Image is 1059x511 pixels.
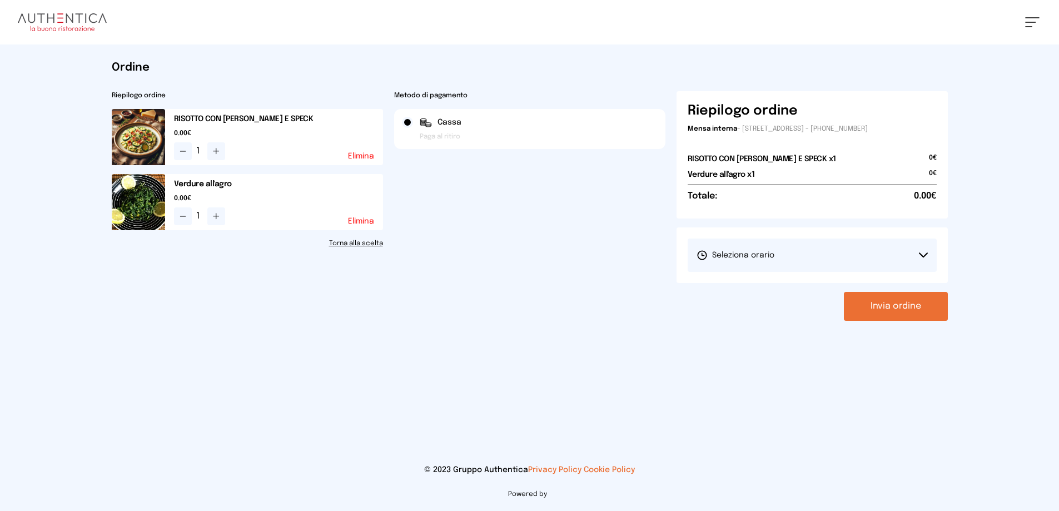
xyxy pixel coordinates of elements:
[348,217,374,225] button: Elimina
[112,109,165,165] img: media
[688,169,755,180] h2: Verdure all'agro x1
[929,169,937,185] span: 0€
[18,464,1041,475] p: © 2023 Gruppo Authentica
[508,490,547,499] span: Powered by
[688,190,717,203] h6: Totale:
[196,210,203,223] span: 1
[174,129,383,138] span: 0.00€
[174,194,383,203] span: 0.00€
[112,60,948,76] h1: Ordine
[420,132,460,141] span: Paga al ritiro
[174,178,383,190] h2: Verdure all'agro
[18,13,107,31] img: logo.8f33a47.png
[437,117,461,128] span: Cassa
[688,239,937,272] button: Seleziona orario
[844,292,948,321] button: Invia ordine
[584,466,635,474] a: Cookie Policy
[914,190,937,203] span: 0.00€
[688,102,798,120] h6: Riepilogo ordine
[697,250,774,261] span: Seleziona orario
[688,125,937,133] p: - [STREET_ADDRESS] - [PHONE_NUMBER]
[394,91,665,100] h2: Metodo di pagamento
[112,239,383,248] a: Torna alla scelta
[112,174,165,230] img: media
[174,113,383,125] h2: RISOTTO CON [PERSON_NAME] E SPECK
[688,126,737,132] span: Mensa interna
[196,145,203,158] span: 1
[528,466,581,474] a: Privacy Policy
[112,91,383,100] h2: Riepilogo ordine
[929,153,937,169] span: 0€
[688,153,836,165] h2: RISOTTO CON [PERSON_NAME] E SPECK x1
[348,152,374,160] button: Elimina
